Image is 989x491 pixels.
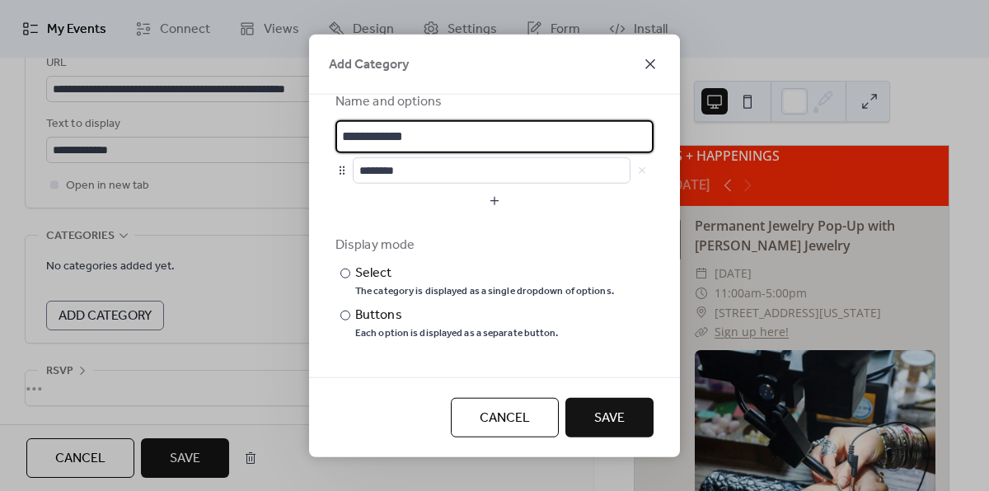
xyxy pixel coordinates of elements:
div: Display mode [335,236,650,255]
span: Cancel [480,408,530,428]
div: Buttons [355,306,555,325]
div: Name and options [335,92,650,112]
button: Cancel [451,397,559,437]
div: Select [355,264,611,283]
span: Save [594,408,625,428]
span: Add Category [329,55,409,75]
button: Save [565,397,654,437]
div: The category is displayed as a single dropdown of options. [355,285,614,298]
div: Each option is displayed as a separate button. [355,327,559,340]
